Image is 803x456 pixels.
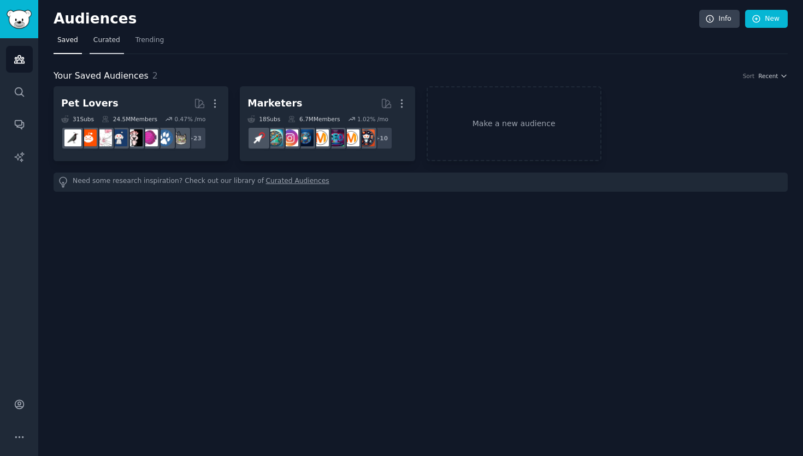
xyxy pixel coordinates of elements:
[61,97,119,110] div: Pet Lovers
[64,129,81,146] img: birding
[327,129,344,146] img: SEO
[758,72,788,80] button: Recent
[370,127,393,150] div: + 10
[281,129,298,146] img: InstagramMarketing
[266,176,329,188] a: Curated Audiences
[102,115,157,123] div: 24.5M Members
[247,97,302,110] div: Marketers
[54,173,788,192] div: Need some research inspiration? Check out our library of
[57,35,78,45] span: Saved
[312,129,329,146] img: DigitalMarketing
[699,10,740,28] a: Info
[240,86,415,161] a: Marketers18Subs6.7MMembers1.02% /mo+10socialmediamarketingSEODigitalMarketingdigital_marketingIns...
[358,129,375,146] img: socialmedia
[343,129,359,146] img: marketing
[95,129,112,146] img: RATS
[174,115,205,123] div: 0.47 % /mo
[357,115,388,123] div: 1.02 % /mo
[758,72,778,80] span: Recent
[135,35,164,45] span: Trending
[54,10,699,28] h2: Audiences
[288,115,340,123] div: 6.7M Members
[427,86,601,161] a: Make a new audience
[80,129,97,146] img: BeardedDragons
[7,10,32,29] img: GummySearch logo
[266,129,283,146] img: Affiliatemarketing
[54,32,82,54] a: Saved
[93,35,120,45] span: Curated
[54,86,228,161] a: Pet Lovers31Subs24.5MMembers0.47% /mo+23catsdogsAquariumsparrotsdogswithjobsRATSBeardedDragonsbir...
[172,129,188,146] img: cats
[90,32,124,54] a: Curated
[251,129,268,146] img: PPC
[156,129,173,146] img: dogs
[184,127,206,150] div: + 23
[132,32,168,54] a: Trending
[743,72,755,80] div: Sort
[297,129,314,146] img: digital_marketing
[54,69,149,83] span: Your Saved Audiences
[141,129,158,146] img: Aquariums
[152,70,158,81] span: 2
[61,115,94,123] div: 31 Sub s
[110,129,127,146] img: dogswithjobs
[745,10,788,28] a: New
[126,129,143,146] img: parrots
[247,115,280,123] div: 18 Sub s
